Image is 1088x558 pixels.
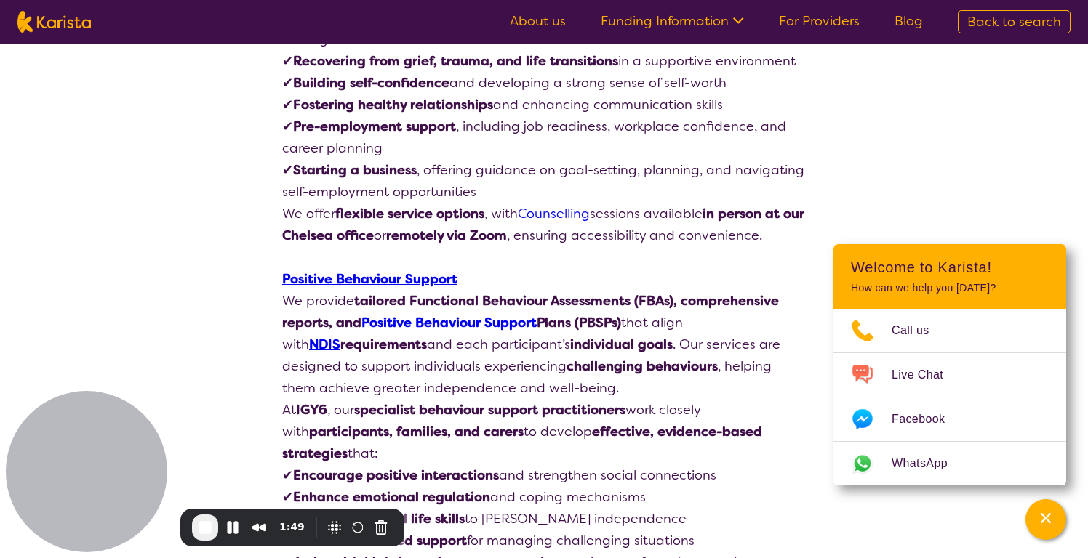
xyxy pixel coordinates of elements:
[282,72,806,94] p: ✔ and developing a strong sense of self-worth
[293,74,449,92] strong: Building self-confidence
[282,530,806,551] p: ✔ for managing challenging situations
[282,464,806,486] p: ✔ and strengthen social connections
[293,118,456,135] strong: Pre-employment support
[601,12,744,30] a: Funding Information
[833,442,1066,485] a: Web link opens in a new tab.
[309,336,427,353] strong: requirements
[17,11,91,33] img: Karista logo
[293,161,417,179] strong: Starting a business
[895,12,923,30] a: Blog
[892,320,947,341] span: Call us
[309,336,340,353] a: NDIS
[892,453,965,474] span: WhatsApp
[282,203,806,246] p: We offer , with sessions available or , ensuring accessibility and convenience.
[892,408,962,430] span: Facebook
[361,314,537,331] a: Positive Behaviour Support
[851,259,1049,276] h2: Welcome to Karista!
[293,52,618,70] strong: Recovering from grief, trauma, and life transitions
[293,466,499,484] strong: Encourage positive interactions
[967,13,1061,31] span: Back to search
[567,357,718,375] strong: challenging behaviours
[282,50,806,72] p: ✔ in a supportive environment
[282,290,806,399] p: We provide that align with and each participant’s . Our services are designed to support individu...
[518,205,590,222] a: Counselling
[282,116,806,159] p: ✔ , including job readiness, workplace confidence, and career planning
[293,96,493,113] strong: Fostering healthy relationships
[282,270,457,288] a: Positive Behaviour Support
[282,399,806,464] p: At , our work closely with to develop that:
[296,401,327,418] strong: IGY6
[851,282,1049,294] p: How can we help you [DATE]?
[282,486,806,508] p: ✔ and coping mechanisms
[1025,499,1066,540] button: Channel Menu
[386,227,507,244] strong: remotely via Zoom
[958,10,1071,33] a: Back to search
[892,364,961,386] span: Live Chat
[510,12,566,30] a: About us
[282,94,806,116] p: ✔ and enhancing communication skills
[354,401,625,418] strong: specialist behaviour support practitioners
[282,292,779,331] strong: tailored Functional Behaviour Assessments (FBAs), comprehensive reports, and Plans (PBSPs)
[833,244,1066,485] div: Channel Menu
[335,205,484,222] strong: flexible service options
[293,488,490,506] strong: Enhance emotional regulation
[309,423,524,440] strong: participants, families, and carers
[570,336,673,353] strong: individual goals
[779,12,860,30] a: For Providers
[282,159,806,203] p: ✔ , offering guidance on goal-setting, planning, and navigating self-employment opportunities
[282,508,806,530] p: ✔ to [PERSON_NAME] independence
[833,309,1066,485] ul: Choose channel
